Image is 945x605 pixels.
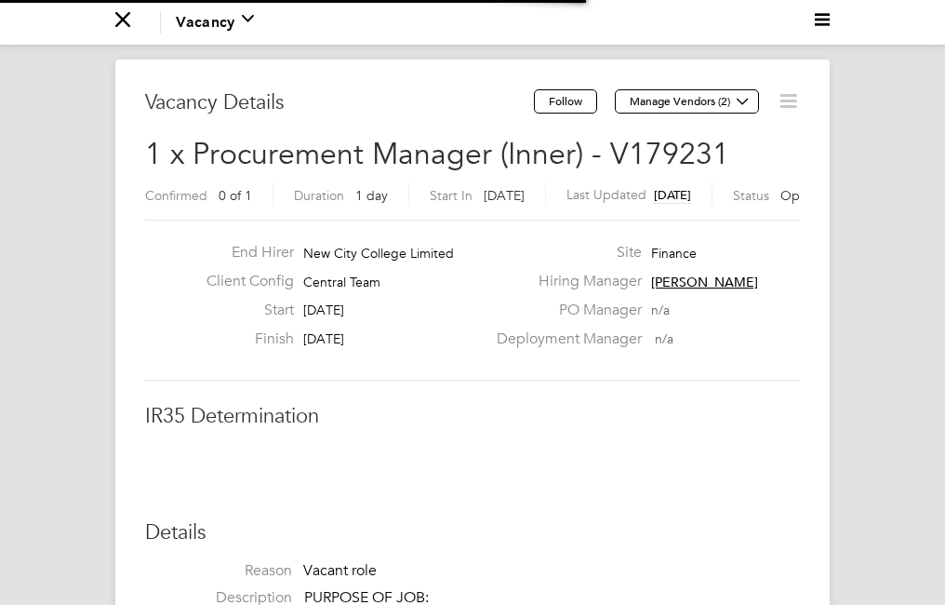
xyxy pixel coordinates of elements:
[355,187,388,204] span: 1 day
[192,329,294,349] label: Finish
[303,274,380,290] span: Central Team
[176,11,254,34] button: Vacancy
[145,187,207,204] label: Confirmed
[303,561,377,580] span: Vacant role
[145,136,729,172] span: 1 x Procurement Manager (Inner) - V179231
[192,301,294,320] label: Start
[145,519,800,546] h3: Details
[145,403,800,430] h3: IR35 Determination
[145,561,292,581] label: Reason
[651,302,670,318] span: n/a
[430,187,472,204] label: Start In
[486,301,642,320] label: PO Manager
[192,243,294,262] label: End Hirer
[486,243,642,262] label: Site
[486,329,642,349] label: Deployment Manager
[145,89,534,116] h3: Vacancy Details
[615,89,759,114] button: Manage Vendors (2)
[534,89,597,114] button: Follow
[303,330,344,347] span: [DATE]
[566,186,646,203] label: Last Updated
[655,330,673,347] span: n/a
[654,187,691,203] span: [DATE]
[303,245,454,262] span: New City College Limited
[303,302,344,318] span: [DATE]
[294,187,344,204] label: Duration
[733,187,769,204] label: Status
[192,272,294,291] label: Client Config
[486,272,642,291] label: Hiring Manager
[219,187,252,204] span: 0 of 1
[780,187,815,204] span: Open
[651,274,758,290] span: [PERSON_NAME]
[484,187,525,204] span: [DATE]
[651,245,697,262] span: Finance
